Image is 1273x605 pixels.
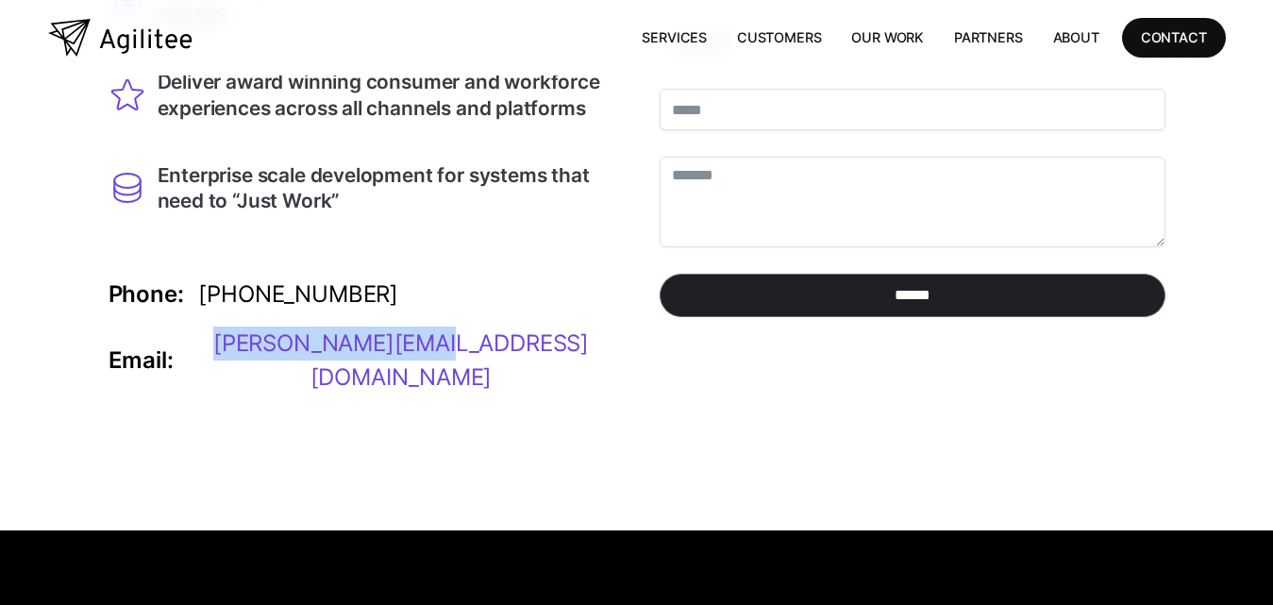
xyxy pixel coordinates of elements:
a: Our Work [836,18,939,57]
div: CONTACT [1141,25,1207,49]
div: Phone: [109,283,184,306]
div: Enterprise scale development for systems that need to “Just Work” [158,162,614,213]
a: home [48,19,193,57]
a: CONTACT [1122,18,1226,57]
div: [PERSON_NAME][EMAIL_ADDRESS][DOMAIN_NAME] [188,327,613,395]
a: About [1038,18,1114,57]
div: Deliver award winning consumer and workforce experiences across all channels and platforms [158,69,614,120]
a: Partners [939,18,1038,57]
div: [PHONE_NUMBER] [198,277,398,311]
a: Services [627,18,722,57]
div: Email: [109,349,174,372]
a: Customers [722,18,836,57]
